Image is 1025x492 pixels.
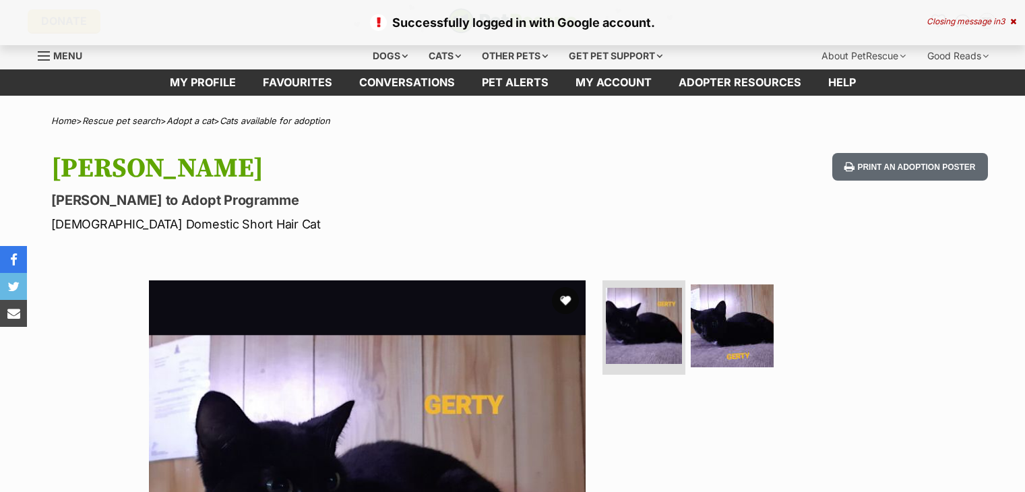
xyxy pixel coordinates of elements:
[51,153,621,184] h1: [PERSON_NAME]
[918,42,998,69] div: Good Reads
[51,115,76,126] a: Home
[13,13,1012,32] p: Successfully logged in with Google account.
[363,42,417,69] div: Dogs
[812,42,915,69] div: About PetRescue
[552,287,579,314] button: favourite
[38,42,92,67] a: Menu
[927,17,1016,26] div: Closing message in
[156,69,249,96] a: My profile
[468,69,562,96] a: Pet alerts
[346,69,468,96] a: conversations
[815,69,869,96] a: Help
[82,115,160,126] a: Rescue pet search
[166,115,214,126] a: Adopt a cat
[1000,16,1005,26] span: 3
[51,215,621,233] p: [DEMOGRAPHIC_DATA] Domestic Short Hair Cat
[53,50,82,61] span: Menu
[606,288,682,364] img: Photo of Gertie
[220,115,330,126] a: Cats available for adoption
[559,42,672,69] div: Get pet support
[832,153,987,181] button: Print an adoption poster
[18,116,1008,126] div: > > >
[691,284,774,367] img: Photo of Gertie
[249,69,346,96] a: Favourites
[562,69,665,96] a: My account
[472,42,557,69] div: Other pets
[51,191,621,210] p: [PERSON_NAME] to Adopt Programme
[665,69,815,96] a: Adopter resources
[419,42,470,69] div: Cats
